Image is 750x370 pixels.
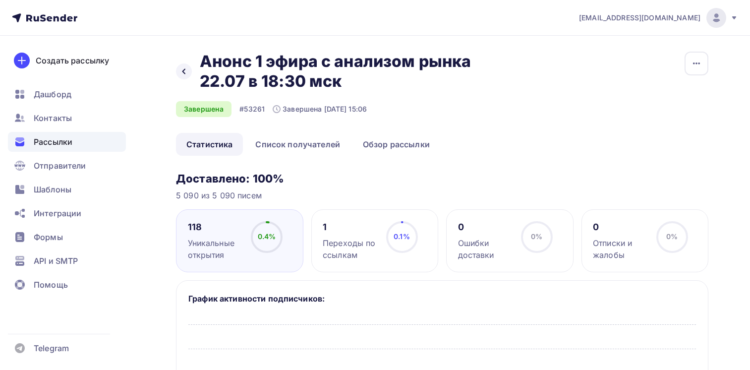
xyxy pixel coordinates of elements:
[8,156,126,176] a: Отправители
[273,104,367,114] div: Завершена [DATE] 15:06
[323,221,377,233] div: 1
[36,55,109,66] div: Создать рассылку
[458,221,513,233] div: 0
[258,232,276,241] span: 0.4%
[352,133,440,156] a: Обзор рассылки
[34,231,63,243] span: Формы
[176,172,708,185] h3: Доставлено: 100%
[8,180,126,199] a: Шаблоны
[34,207,81,219] span: Интеграции
[188,293,696,305] h5: График активности подписчиков:
[176,189,708,201] div: 5 090 из 5 090 писем
[239,104,265,114] div: #53261
[8,84,126,104] a: Дашборд
[188,237,242,261] div: Уникальные открытия
[34,342,69,354] span: Telegram
[176,101,231,117] div: Завершена
[8,132,126,152] a: Рассылки
[8,227,126,247] a: Формы
[593,237,647,261] div: Отписки и жалобы
[323,237,377,261] div: Переходы по ссылкам
[579,13,700,23] span: [EMAIL_ADDRESS][DOMAIN_NAME]
[245,133,350,156] a: Список получателей
[34,136,72,148] span: Рассылки
[34,88,71,100] span: Дашборд
[579,8,738,28] a: [EMAIL_ADDRESS][DOMAIN_NAME]
[34,255,78,267] span: API и SMTP
[34,112,72,124] span: Контакты
[188,221,242,233] div: 118
[458,237,513,261] div: Ошибки доставки
[666,232,678,241] span: 0%
[176,133,243,156] a: Статистика
[593,221,647,233] div: 0
[34,160,86,172] span: Отправители
[34,184,71,195] span: Шаблоны
[531,232,542,241] span: 0%
[8,108,126,128] a: Контакты
[394,232,410,241] span: 0.1%
[34,279,68,291] span: Помощь
[200,52,499,91] h2: Анонс 1 эфира с анализом рынка 22.07 в 18:30 мск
